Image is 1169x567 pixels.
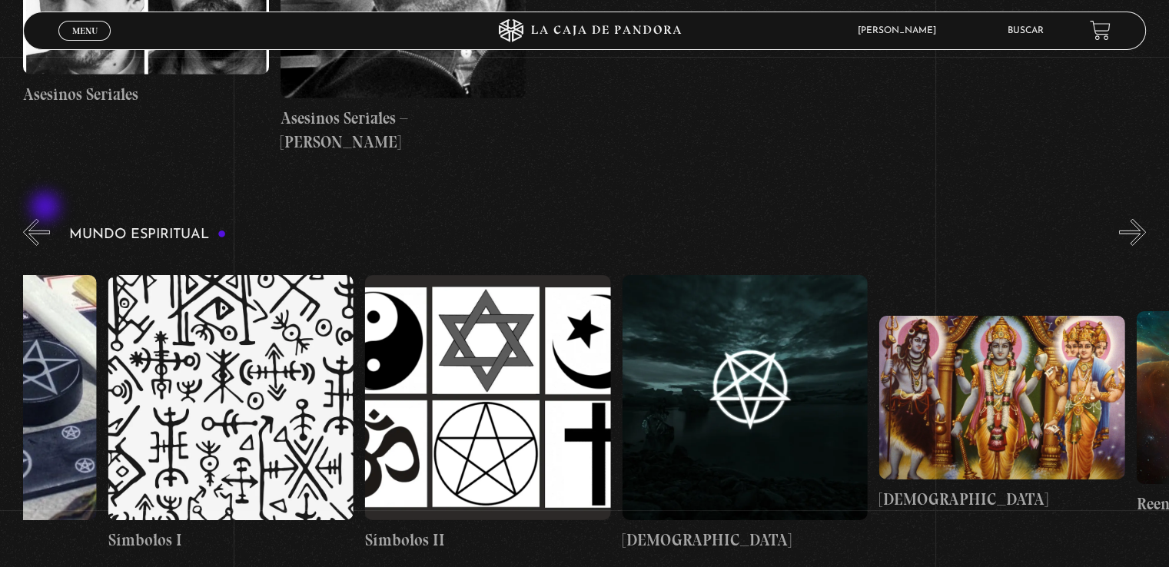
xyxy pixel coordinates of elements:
h4: [DEMOGRAPHIC_DATA] [623,528,868,552]
h4: Asesinos Seriales – [PERSON_NAME] [281,106,526,154]
span: [PERSON_NAME] [850,26,951,35]
h4: [DEMOGRAPHIC_DATA] [879,487,1124,512]
button: Previous [23,219,50,246]
button: Next [1119,219,1146,246]
h4: Símbolos II [365,528,610,552]
h3: Mundo Espiritual [69,227,226,242]
a: Buscar [1008,26,1044,35]
span: Menu [72,26,98,35]
a: View your shopping cart [1090,20,1111,41]
span: Cerrar [67,39,103,50]
h4: Asesinos Seriales [23,82,268,107]
h4: Símbolos I [108,528,354,552]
